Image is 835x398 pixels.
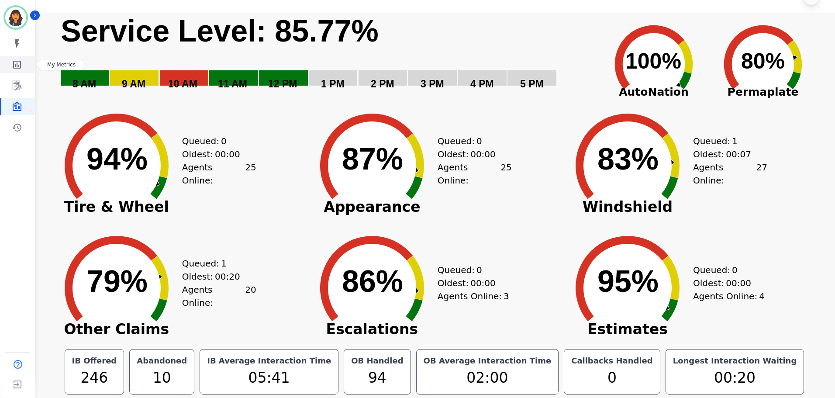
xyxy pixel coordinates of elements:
div: 10 [135,367,189,389]
span: AutoNation [599,84,708,100]
span: 20 [245,283,256,309]
div: Agents Online: [182,161,256,187]
span: 0 [221,135,227,148]
span: 25 [245,161,256,187]
text: 9 AM [122,78,145,90]
text: 4 PM [470,78,494,90]
text: 80% [741,49,785,73]
span: 3 [504,290,509,303]
div: Abandoned [135,355,189,367]
span: Permaplate [708,84,818,100]
text: 87% [342,142,403,176]
div: Queued: [438,263,503,277]
span: Tire & Wheel [51,203,182,211]
div: Oldest: [182,148,248,161]
text: 5 PM [520,78,544,90]
text: 11 AM [218,78,247,90]
div: Oldest: [693,277,759,290]
span: 0 [732,263,738,277]
div: Oldest: [438,148,503,161]
text: 8 AM [72,78,96,90]
div: Oldest: [693,148,759,161]
div: Oldest: [182,270,248,283]
span: 25 [500,161,511,187]
div: Agents Online: [693,290,767,303]
span: 4 [759,290,765,303]
div: Agents Online: [438,290,512,303]
div: Agents Online: [693,161,767,187]
div: Agents Online: [182,283,256,309]
text: 12 PM [268,78,297,90]
div: IB Average Interaction Time [205,355,333,367]
span: 1 [221,257,227,270]
text: Service Level: 85.77% [61,14,379,48]
div: 246 [70,367,119,389]
text: 95% [597,264,659,298]
span: 27 [756,161,767,187]
svg: Service Level: 0% [60,13,597,102]
div: Longest Interaction Waiting [671,355,799,367]
span: 00:00 [215,148,240,161]
div: 0 [569,367,655,389]
span: 0 [476,135,482,148]
div: Oldest: [438,277,503,290]
img: Bordered avatar [5,7,26,28]
div: OB Handled [349,355,405,367]
span: 0 [476,263,482,277]
text: 83% [597,142,659,176]
span: Appearance [307,203,438,211]
text: 86% [342,264,403,298]
text: 1 PM [321,78,345,90]
text: 100% [625,49,681,73]
span: Other Claims [51,325,182,334]
text: 94% [86,142,148,176]
span: Estimates [562,325,693,334]
div: OB Average Interaction Time [422,355,553,367]
span: 00:00 [470,148,496,161]
div: 94 [349,367,405,389]
span: 00:00 [470,277,496,290]
text: 3 PM [421,78,444,90]
div: Queued: [438,135,503,148]
div: Queued: [182,135,248,148]
div: 02:00 [422,367,553,389]
div: IB Offered [70,355,119,367]
span: 00:00 [726,277,751,290]
span: 1 [732,135,738,148]
div: 00:20 [671,367,799,389]
div: Queued: [693,263,759,277]
div: Agents Online: [438,161,512,187]
text: 10 AM [168,78,197,90]
text: 79% [86,264,148,298]
span: 00:20 [215,270,240,283]
div: Callbacks Handled [569,355,655,367]
text: 2 PM [371,78,394,90]
span: Escalations [307,325,438,334]
div: Queued: [182,257,248,270]
span: Windshield [562,203,693,211]
div: 05:41 [205,367,333,389]
div: Queued: [693,135,759,148]
span: 00:07 [726,148,751,161]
